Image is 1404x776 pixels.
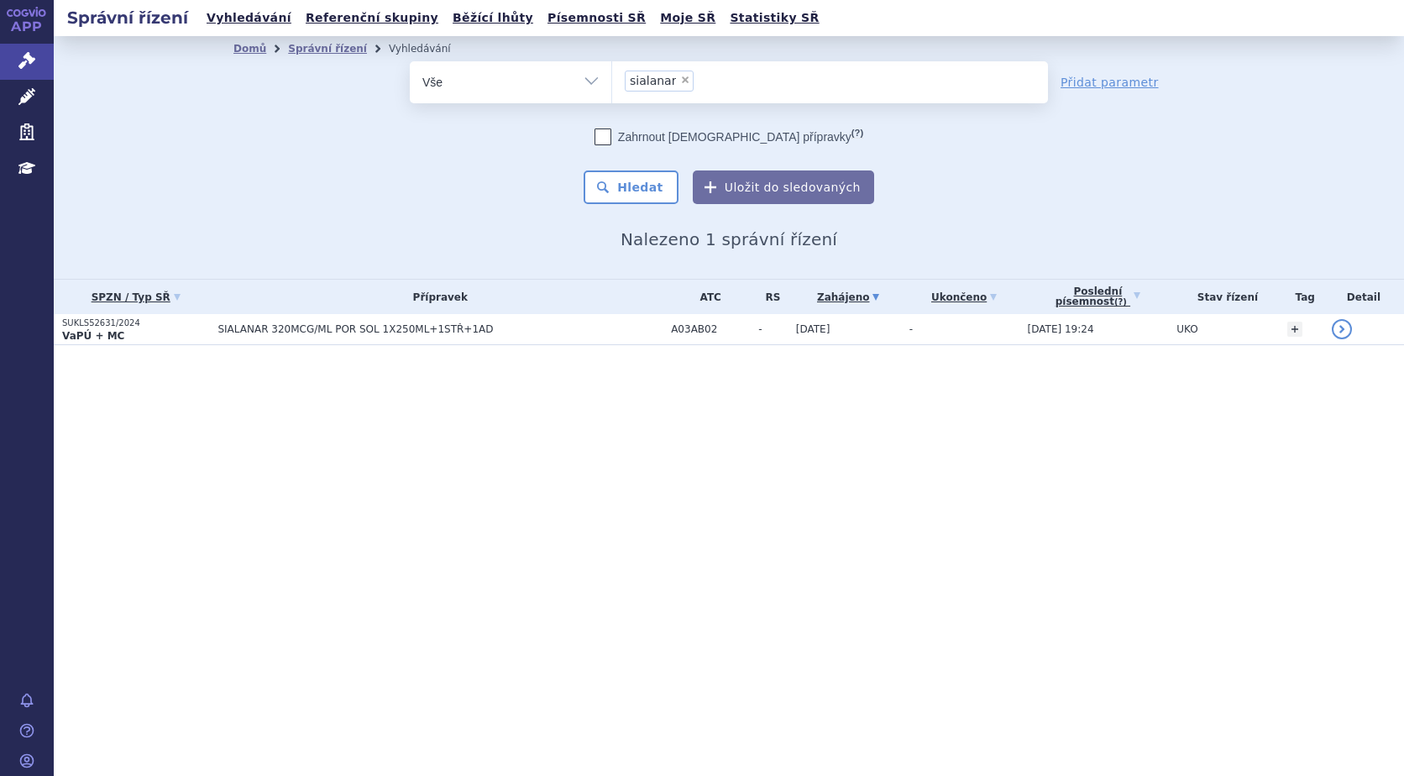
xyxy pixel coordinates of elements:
[1332,319,1352,339] a: detail
[758,323,788,335] span: -
[1323,280,1404,314] th: Detail
[202,7,296,29] a: Vyhledávání
[217,323,637,335] span: SIALANAR 320MCG/ML POR SOL 1X250ML+1STŘ+1AD
[630,75,676,87] span: sialanar
[209,280,663,314] th: Přípravek
[671,323,750,335] span: A03AB02
[796,323,830,335] span: [DATE]
[1028,280,1169,314] a: Poslednípísemnost(?)
[62,286,209,309] a: SPZN / Typ SŘ
[663,280,750,314] th: ATC
[655,7,720,29] a: Moje SŘ
[54,6,202,29] h2: Správní řízení
[595,128,863,145] label: Zahrnout [DEMOGRAPHIC_DATA] přípravky
[909,323,913,335] span: -
[288,43,367,55] a: Správní řízení
[1028,323,1094,335] span: [DATE] 19:24
[1287,322,1302,337] a: +
[621,229,837,249] span: Nalezeno 1 správní řízení
[542,7,651,29] a: Písemnosti SŘ
[62,330,124,342] strong: VaPÚ + MC
[750,280,788,314] th: RS
[301,7,443,29] a: Referenční skupiny
[233,43,266,55] a: Domů
[1168,280,1278,314] th: Stav řízení
[680,75,690,85] span: ×
[1176,323,1197,335] span: UKO
[725,7,824,29] a: Statistiky SŘ
[693,170,874,204] button: Uložit do sledovaných
[584,170,678,204] button: Hledat
[1279,280,1323,314] th: Tag
[389,36,473,61] li: Vyhledávání
[796,286,901,309] a: Zahájeno
[62,317,209,329] p: SUKLS52631/2024
[1114,297,1127,307] abbr: (?)
[909,286,1019,309] a: Ukončeno
[851,128,863,139] abbr: (?)
[699,70,708,91] input: sialanar
[1061,74,1159,91] a: Přidat parametr
[448,7,538,29] a: Běžící lhůty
